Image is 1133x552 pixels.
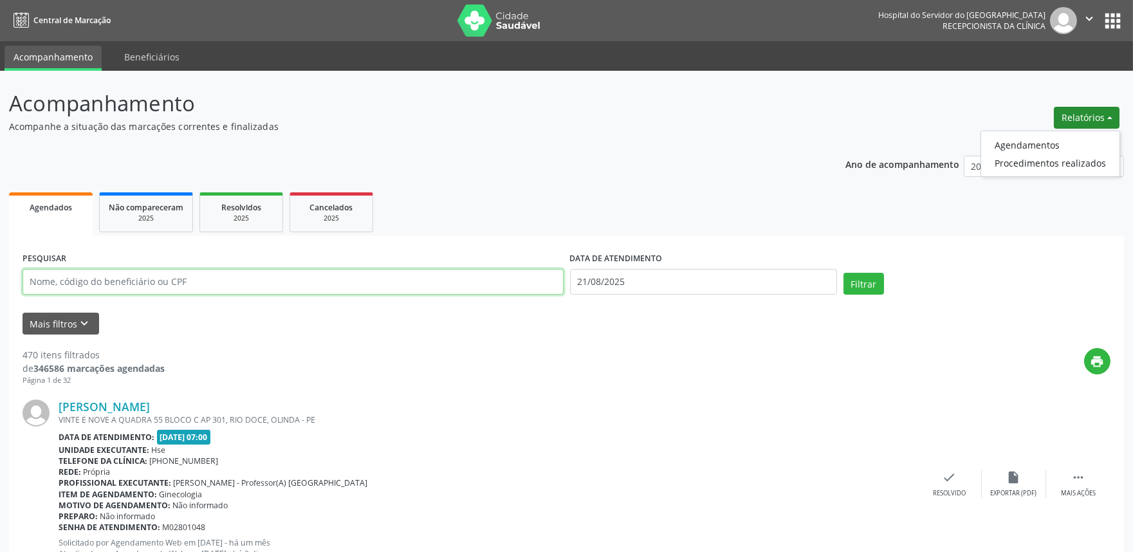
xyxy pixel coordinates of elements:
[23,375,165,386] div: Página 1 de 32
[59,455,147,466] b: Telefone da clínica:
[1082,12,1096,26] i: 
[570,269,837,295] input: Selecione um intervalo
[981,131,1120,177] ul: Relatórios
[23,269,564,295] input: Nome, código do beneficiário ou CPF
[173,500,228,511] span: Não informado
[157,430,211,445] span: [DATE] 07:00
[84,466,111,477] span: Própria
[23,400,50,427] img: img
[1091,354,1105,369] i: print
[878,10,1045,21] div: Hospital do Servidor do [GEOGRAPHIC_DATA]
[30,202,72,213] span: Agendados
[152,445,166,455] span: Hse
[33,362,165,374] strong: 346586 marcações agendadas
[933,489,966,498] div: Resolvido
[310,202,353,213] span: Cancelados
[23,362,165,375] div: de
[1077,7,1101,34] button: 
[1054,107,1119,129] button: Relatórios
[1084,348,1110,374] button: print
[59,445,149,455] b: Unidade executante:
[943,470,957,484] i: check
[943,21,1045,32] span: Recepcionista da clínica
[59,400,150,414] a: [PERSON_NAME]
[5,46,102,71] a: Acompanhamento
[160,489,203,500] span: Ginecologia
[59,477,171,488] b: Profissional executante:
[59,489,157,500] b: Item de agendamento:
[100,511,156,522] span: Não informado
[163,522,206,533] span: M02801048
[991,489,1037,498] div: Exportar (PDF)
[221,202,261,213] span: Resolvidos
[109,202,183,213] span: Não compareceram
[1071,470,1085,484] i: 
[174,477,368,488] span: [PERSON_NAME] - Professor(A) [GEOGRAPHIC_DATA]
[23,348,165,362] div: 470 itens filtrados
[570,249,663,269] label: DATA DE ATENDIMENTO
[59,500,170,511] b: Motivo de agendamento:
[78,317,92,331] i: keyboard_arrow_down
[9,10,111,31] a: Central de Marcação
[1007,470,1021,484] i: insert_drive_file
[209,214,273,223] div: 2025
[59,414,917,425] div: VINTE E NOVE A QUADRA 55 BLOCO C AP 301, RIO DOCE, OLINDA - PE
[845,156,959,172] p: Ano de acompanhamento
[981,154,1119,172] a: Procedimentos realizados
[59,466,81,477] b: Rede:
[1101,10,1124,32] button: apps
[23,313,99,335] button: Mais filtroskeyboard_arrow_down
[115,46,189,68] a: Beneficiários
[109,214,183,223] div: 2025
[1050,7,1077,34] img: img
[59,522,160,533] b: Senha de atendimento:
[843,273,884,295] button: Filtrar
[9,87,789,120] p: Acompanhamento
[150,455,219,466] span: [PHONE_NUMBER]
[59,511,98,522] b: Preparo:
[33,15,111,26] span: Central de Marcação
[23,249,66,269] label: PESQUISAR
[981,136,1119,154] a: Agendamentos
[59,432,154,443] b: Data de atendimento:
[1061,489,1096,498] div: Mais ações
[299,214,364,223] div: 2025
[9,120,789,133] p: Acompanhe a situação das marcações correntes e finalizadas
